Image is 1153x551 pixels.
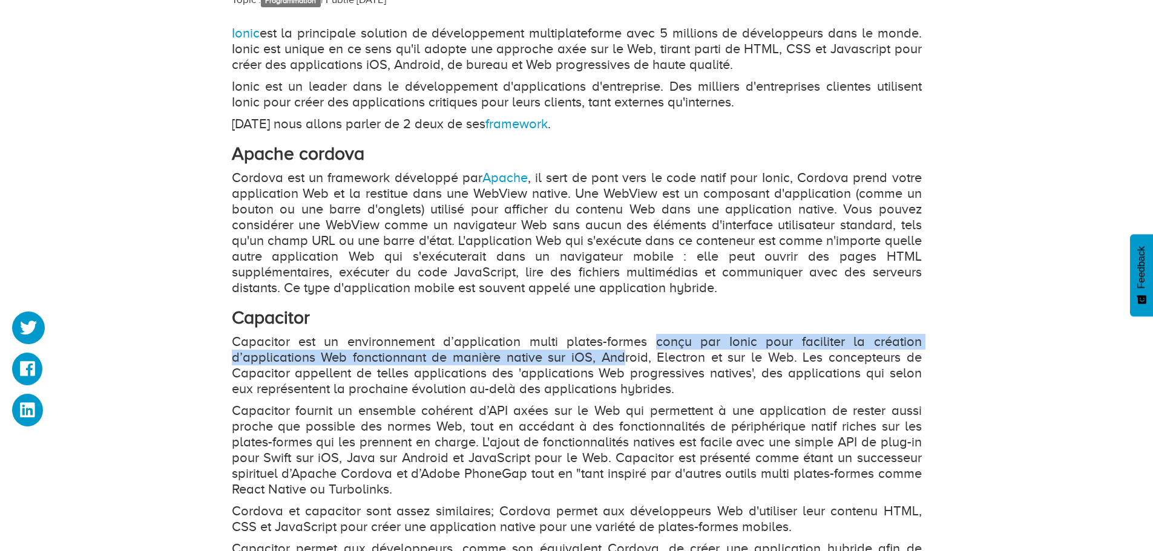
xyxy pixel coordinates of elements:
[232,307,310,328] strong: Capacitor
[232,170,922,296] p: Cordova est un framework développé par , il sert de pont vers le code natif pour Ionic, Cordova p...
[485,116,548,131] a: framework
[232,79,922,110] p: Ionic est un leader dans le développement d'applications d'entreprise. Des milliers d'entreprises...
[232,25,260,41] a: Ionic
[232,116,922,132] p: [DATE] nous allons parler de 2 deux de ses .
[1136,246,1147,289] span: Feedback
[1130,234,1153,316] button: Feedback - Afficher l’enquête
[232,25,922,73] p: est la principale solution de développement multiplateforme avec 5 millions de développeurs dans ...
[232,334,922,397] p: Capacitor est un environnement d’application multi plates-formes conçu par Ionic pour faciliter l...
[482,170,528,185] a: Apache
[232,143,364,164] strong: Apache cordova
[904,352,1146,498] iframe: Drift Widget Chat Window
[1092,491,1138,536] iframe: Drift Widget Chat Controller
[232,503,922,535] p: Cordova et capacitor sont assez similaires; Cordova permet aux développeurs Web d'utiliser leur c...
[232,403,922,497] p: Capacitor fournit un ensemble cohérent d’API axées sur le Web qui permettent à une application de...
